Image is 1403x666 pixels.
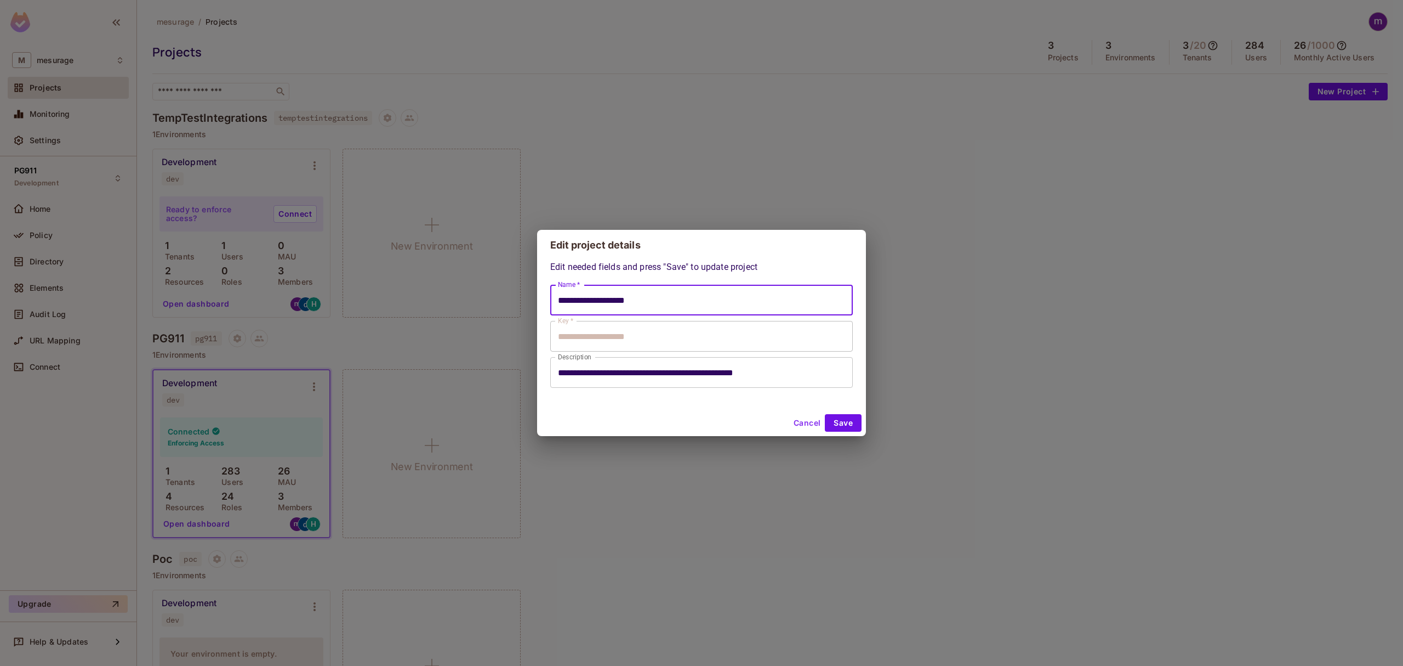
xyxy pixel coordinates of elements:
button: Save [825,414,862,432]
h2: Edit project details [537,230,866,261]
label: Key * [558,316,573,325]
label: Name * [558,280,580,289]
div: Edit needed fields and press "Save" to update project [550,261,853,388]
label: Description [558,352,591,362]
button: Cancel [789,414,825,432]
